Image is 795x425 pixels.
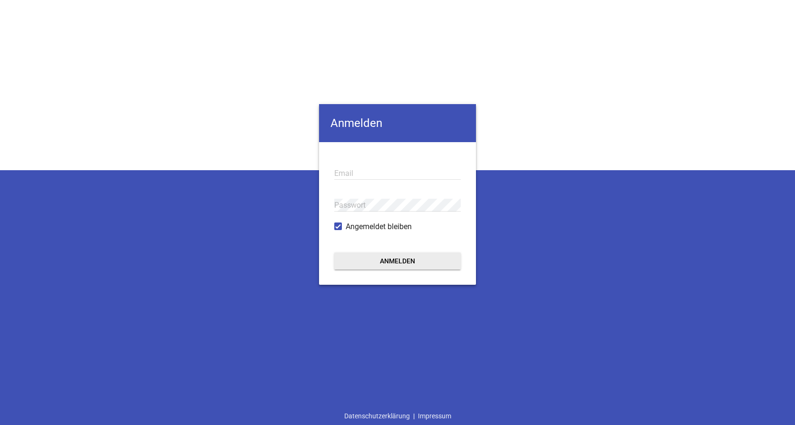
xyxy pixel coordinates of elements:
div: | [341,407,455,425]
button: Anmelden [334,252,461,270]
span: Angemeldet bleiben [346,221,412,232]
a: Impressum [415,407,455,425]
h4: Anmelden [319,104,476,142]
a: Datenschutzerklärung [341,407,413,425]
